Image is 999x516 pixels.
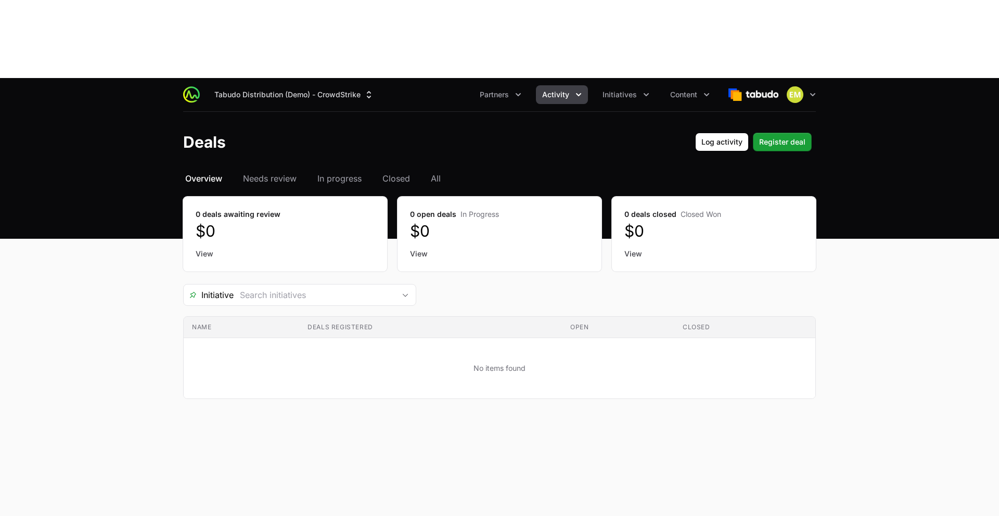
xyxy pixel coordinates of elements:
dt: 0 open deals [410,209,589,220]
div: Activity menu [536,85,588,104]
span: Needs review [243,172,297,185]
img: Eric Mingus [787,86,803,103]
dt: 0 deals closed [624,209,803,220]
dt: 0 deals awaiting review [196,209,375,220]
span: In progress [317,172,362,185]
input: Search initiatives [234,285,395,305]
a: View [410,249,589,259]
h1: Deals [183,133,226,151]
div: Partners menu [473,85,528,104]
button: Register deal [753,133,812,151]
dd: $0 [624,222,803,240]
button: Partners [473,85,528,104]
dd: $0 [410,222,589,240]
a: View [624,249,803,259]
img: Tabudo Distribution (Demo) [728,84,778,105]
span: Content [670,89,697,100]
span: Initiatives [603,89,637,100]
button: Activity [536,85,588,104]
span: Closed [382,172,410,185]
div: Initiatives menu [596,85,656,104]
nav: Deals navigation [183,172,816,185]
span: In Progress [460,210,499,218]
span: Initiative [184,289,234,301]
button: Initiatives [596,85,656,104]
dd: $0 [196,222,375,240]
div: Primary actions [695,133,812,151]
th: Closed [674,317,815,338]
span: Log activity [701,136,742,148]
img: ActivitySource [183,86,200,103]
span: Overview [185,172,222,185]
button: Content [664,85,716,104]
span: All [431,172,441,185]
th: Open [562,317,674,338]
div: Supplier switch menu [208,85,380,104]
span: Activity [542,89,569,100]
a: Overview [183,172,224,185]
a: View [196,249,375,259]
span: Partners [480,89,509,100]
div: Main navigation [200,85,716,104]
button: Tabudo Distribution (Demo) - CrowdStrike [208,85,380,104]
span: Closed Won [681,210,721,218]
a: Closed [380,172,412,185]
td: No items found [184,338,815,399]
section: Deals Filters [183,284,816,399]
th: Deals registered [299,317,562,338]
button: Log activity [695,133,749,151]
a: In progress [315,172,364,185]
div: Open [395,285,416,305]
span: Register deal [759,136,805,148]
a: Needs review [241,172,299,185]
div: Content menu [664,85,716,104]
a: All [429,172,443,185]
th: Name [184,317,299,338]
